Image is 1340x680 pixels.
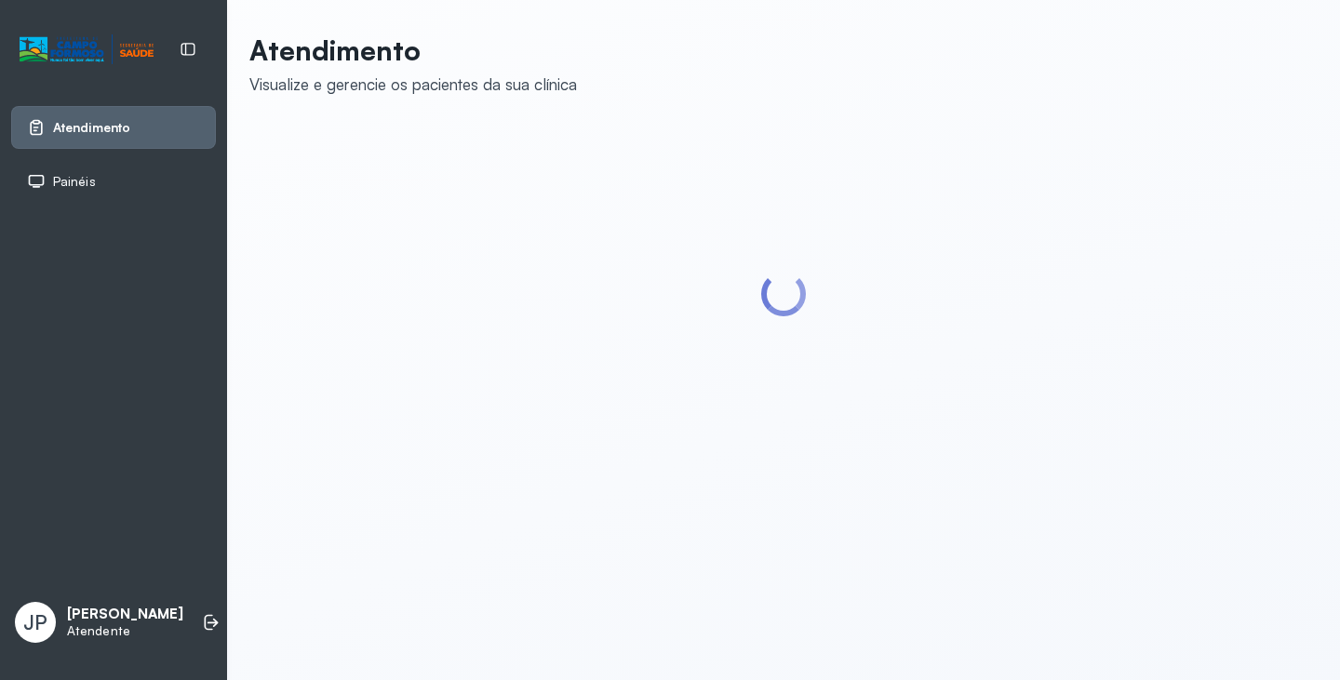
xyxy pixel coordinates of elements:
p: Atendente [67,623,183,639]
p: Atendimento [249,33,577,67]
div: Visualize e gerencie os pacientes da sua clínica [249,74,577,94]
span: Atendimento [53,120,130,136]
p: [PERSON_NAME] [67,606,183,623]
img: Logotipo do estabelecimento [20,34,154,65]
span: Painéis [53,174,96,190]
a: Atendimento [27,118,200,137]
